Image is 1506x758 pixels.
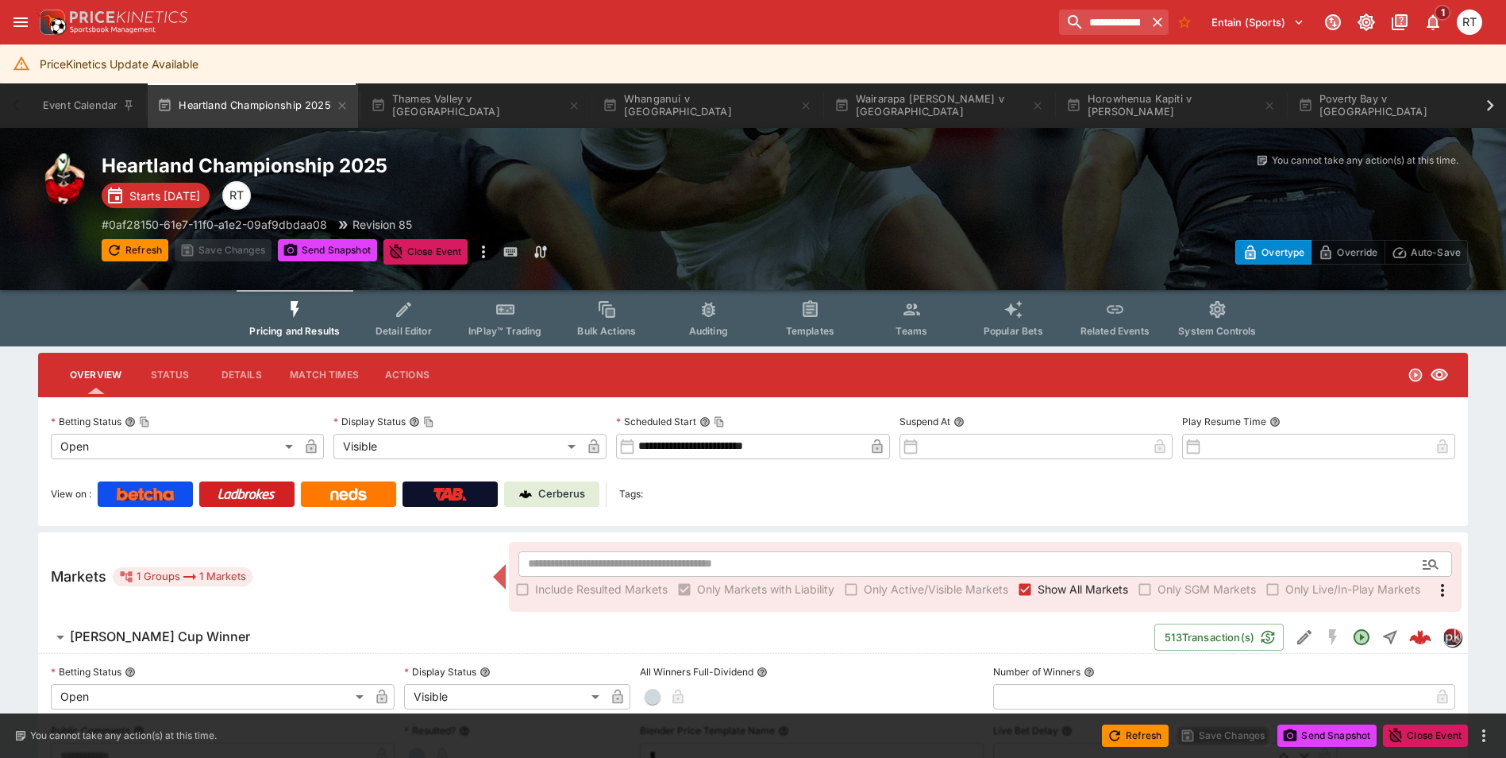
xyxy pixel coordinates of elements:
p: Display Status [333,415,406,428]
input: search [1059,10,1146,35]
button: Straight [1376,623,1404,652]
span: Popular Bets [984,325,1043,337]
button: Copy To Clipboard [714,416,725,427]
span: Only Markets with Liability [697,581,834,598]
img: rugby_union.png [38,153,89,204]
button: Auto-Save [1385,240,1468,265]
button: Refresh [1102,725,1169,747]
button: Scheduled StartCopy To Clipboard [699,416,711,427]
button: more [474,239,493,265]
button: Heartland Championship 2025 [148,83,358,128]
span: Show All Markets [1038,581,1128,598]
button: Richard Tatton [1452,5,1487,40]
img: pricekinetics [1443,628,1461,646]
p: Cerberus [538,486,585,502]
button: Send Snapshot [278,239,377,261]
button: open drawer [6,8,35,37]
span: System Controls [1178,325,1256,337]
svg: Open [1352,628,1371,647]
button: Documentation [1385,8,1414,37]
span: Detail Editor [376,325,432,337]
div: Richard Tatton [222,181,251,210]
button: more [1474,726,1493,745]
button: Copy To Clipboard [423,416,434,427]
h6: [PERSON_NAME] Cup Winner [70,628,250,645]
img: PriceKinetics Logo [35,6,67,38]
button: Suspend At [953,416,965,427]
label: Tags: [619,481,643,507]
p: Auto-Save [1411,244,1461,261]
p: Play Resume Time [1182,415,1266,428]
button: Match Times [277,356,372,394]
span: 1 [1435,5,1451,21]
span: Related Events [1080,325,1150,337]
span: Only SGM Markets [1157,581,1256,598]
button: Wairarapa [PERSON_NAME] v [GEOGRAPHIC_DATA] [825,83,1053,128]
p: You cannot take any action(s) at this time. [1272,153,1458,168]
button: No Bookmarks [1172,10,1197,35]
button: Copy To Clipboard [139,416,150,427]
span: Bulk Actions [577,325,636,337]
div: PriceKinetics Update Available [40,49,198,79]
p: Copy To Clipboard [102,216,327,233]
p: Betting Status [51,415,121,428]
button: Edit Detail [1290,623,1319,652]
span: Only Live/In-Play Markets [1285,581,1420,598]
p: You cannot take any action(s) at this time. [30,729,217,743]
p: Starts [DATE] [129,188,200,204]
button: All Winners Full-Dividend [757,667,768,678]
div: Open [51,684,369,710]
span: Teams [896,325,927,337]
button: Event Calendar [33,83,144,128]
img: Betcha [117,488,174,501]
a: Cerberus [504,481,599,507]
div: 1 Groups 1 Markets [119,567,246,586]
button: Status [134,356,206,394]
svg: Open [1408,367,1423,383]
svg: More [1433,581,1452,600]
div: pricekinetics [1442,628,1462,647]
button: Thames Valley v [GEOGRAPHIC_DATA] [361,83,590,128]
span: InPlay™ Trading [468,325,541,337]
p: Override [1337,244,1377,261]
button: 513Transaction(s) [1154,624,1284,651]
img: Ladbrokes [218,488,275,501]
button: Override [1311,240,1385,265]
button: Open [1416,550,1445,578]
a: b2185782-47c8-499b-b0fa-ee9c87c0bc84 [1404,621,1436,653]
div: Open [51,434,299,459]
p: Betting Status [51,665,121,679]
button: Overview [57,356,134,394]
button: Notifications [1419,8,1447,37]
div: Visible [404,684,605,710]
svg: Visible [1430,365,1449,385]
img: Cerberus [519,488,532,501]
button: Connected to PK [1319,8,1347,37]
button: Overtype [1235,240,1311,265]
button: Refresh [102,239,168,261]
button: Number of Winners [1084,667,1095,678]
label: View on : [51,481,91,507]
button: [PERSON_NAME] Cup Winner [38,621,1154,653]
img: Sportsbook Management [70,26,156,33]
button: Close Event [1383,725,1468,747]
button: Display Status [480,667,491,678]
div: Start From [1235,240,1468,265]
h5: Markets [51,567,106,586]
button: SGM Disabled [1319,623,1347,652]
button: Display StatusCopy To Clipboard [409,416,420,427]
p: Suspend At [899,415,950,428]
div: Richard Tatton [1457,10,1482,35]
button: Horowhenua Kapiti v [PERSON_NAME] [1057,83,1285,128]
button: Details [206,356,277,394]
p: All Winners Full-Dividend [640,665,753,679]
button: Send Snapshot [1277,725,1377,747]
span: Auditing [689,325,728,337]
p: Overtype [1261,244,1304,261]
img: logo-cerberus--red.svg [1409,626,1431,648]
button: Betting Status [125,667,136,678]
img: PriceKinetics [70,11,187,23]
button: Open [1347,623,1376,652]
h2: Copy To Clipboard [102,153,785,178]
button: Toggle light/dark mode [1352,8,1381,37]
